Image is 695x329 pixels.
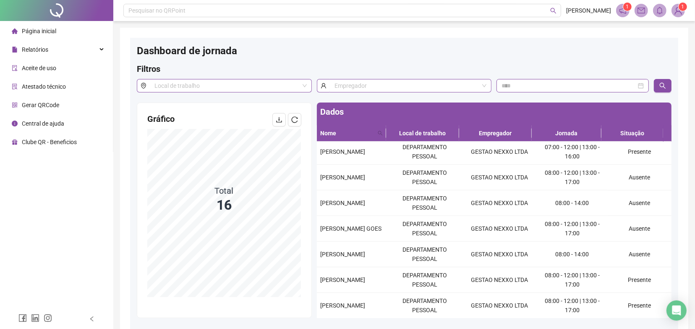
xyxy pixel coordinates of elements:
span: search [659,82,666,89]
td: DEPARTAMENTO PESSOAL [388,216,462,242]
span: file [12,47,18,53]
td: Ausente [608,165,671,190]
span: gift [12,139,18,145]
span: [PERSON_NAME] [320,251,365,258]
td: GESTAO NEXXO LTDA [462,190,537,216]
td: GESTAO NEXXO LTDA [462,267,537,293]
td: Ausente [608,216,671,242]
span: audit [12,65,18,71]
span: Atestado técnico [22,83,66,90]
sup: 1 [623,3,632,11]
th: Jornada [532,125,601,142]
span: Aceite de uso [22,65,56,71]
span: search [550,8,557,14]
th: Empregador [459,125,532,142]
img: 85568 [672,4,685,17]
span: [PERSON_NAME] [320,148,365,155]
span: home [12,28,18,34]
span: Gerar QRCode [22,102,59,108]
span: search [378,131,383,136]
td: 08:00 - 12:00 | 13:00 - 17:00 [537,293,608,318]
td: 08:00 - 12:00 | 13:00 - 17:00 [537,165,608,190]
span: 1 [626,4,629,10]
td: 08:00 - 12:00 | 13:00 - 17:00 [537,216,608,242]
th: Situação [601,125,664,142]
td: DEPARTAMENTO PESSOAL [388,267,462,293]
td: Ausente [608,190,671,216]
span: environment [137,79,150,92]
span: left [89,316,95,322]
td: 08:00 - 14:00 [537,190,608,216]
span: Página inicial [22,28,56,34]
span: linkedin [31,314,39,322]
span: Relatórios [22,46,48,53]
span: qrcode [12,102,18,108]
span: [PERSON_NAME] [320,302,365,309]
td: 08:00 - 12:00 | 13:00 - 17:00 [537,267,608,293]
td: 08:00 - 14:00 [537,242,608,267]
td: GESTAO NEXXO LTDA [462,165,537,190]
td: GESTAO NEXXO LTDA [462,216,537,242]
span: download [276,116,282,123]
span: Dados [320,107,344,117]
span: Central de ajuda [22,120,64,127]
th: Local de trabalho [386,125,459,142]
td: Presente [608,139,671,165]
span: Filtros [137,64,160,74]
span: [PERSON_NAME] [566,6,611,15]
span: info-circle [12,121,18,126]
td: Presente [608,293,671,318]
span: Clube QR - Beneficios [22,139,77,145]
td: DEPARTAMENTO PESSOAL [388,293,462,318]
span: [PERSON_NAME] GOES [320,225,381,232]
td: Ausente [608,242,671,267]
div: Open Intercom Messenger [666,300,687,321]
span: Dashboard de jornada [137,45,237,57]
td: Presente [608,267,671,293]
td: GESTAO NEXXO LTDA [462,293,537,318]
span: solution [12,84,18,89]
span: bell [656,7,664,14]
td: DEPARTAMENTO PESSOAL [388,190,462,216]
span: mail [638,7,645,14]
span: user [317,79,330,92]
span: facebook [18,314,27,322]
span: 1 [682,4,685,10]
td: DEPARTAMENTO PESSOAL [388,139,462,165]
td: GESTAO NEXXO LTDA [462,139,537,165]
span: instagram [44,314,52,322]
td: DEPARTAMENTO PESSOAL [388,242,462,267]
td: 07:00 - 12:00 | 13:00 - 16:00 [537,139,608,165]
span: [PERSON_NAME] [320,276,365,283]
td: DEPARTAMENTO PESSOAL [388,165,462,190]
span: [PERSON_NAME] [320,200,365,206]
span: Gráfico [147,114,175,124]
td: GESTAO NEXXO LTDA [462,242,537,267]
span: reload [291,116,298,123]
span: [PERSON_NAME] [320,174,365,181]
span: search [376,127,384,139]
span: Nome [320,129,374,138]
span: notification [619,7,627,14]
sup: Atualize o seu contato no menu Meus Dados [679,3,687,11]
